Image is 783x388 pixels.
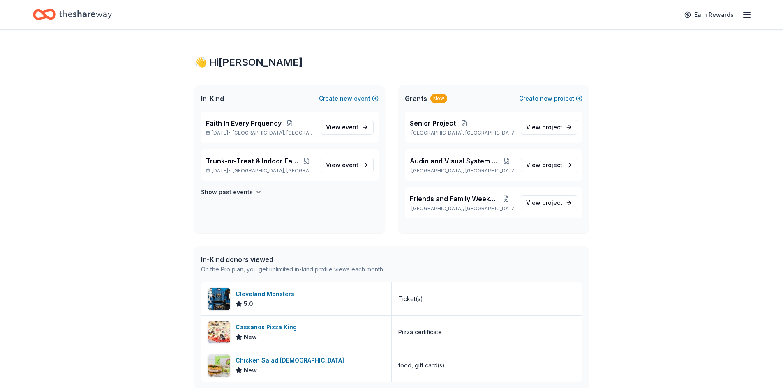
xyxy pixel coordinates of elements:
span: 5.0 [244,299,253,309]
img: Image for Chicken Salad Chick [208,354,230,377]
div: 👋 Hi [PERSON_NAME] [194,56,589,69]
p: [GEOGRAPHIC_DATA], [GEOGRAPHIC_DATA] [410,205,514,212]
div: food, gift card(s) [398,360,445,370]
div: Cleveland Monsters [236,289,298,299]
a: View event [321,158,374,172]
span: new [340,94,352,103]
span: Trunk-or-Treat & Indoor Fall Fest [206,156,299,166]
span: project [542,199,562,206]
span: View [326,160,358,170]
span: Faith In Every Frquency [206,118,282,128]
span: Friends and Family Weekend [410,194,499,204]
div: Chicken Salad [DEMOGRAPHIC_DATA] [236,356,347,365]
span: View [526,122,562,132]
span: new [540,94,552,103]
button: Createnewevent [319,94,379,103]
div: New [430,94,447,103]
div: Pizza certificate [398,327,442,337]
div: In-Kind donors viewed [201,255,384,264]
span: New [244,332,257,342]
span: Audio and Visual System Project [410,156,500,166]
span: Senior Project [410,118,456,128]
h4: Show past events [201,187,253,197]
span: View [526,160,562,170]
a: View project [521,195,577,210]
span: View [326,122,358,132]
span: [GEOGRAPHIC_DATA], [GEOGRAPHIC_DATA] [233,168,314,174]
div: Ticket(s) [398,294,423,304]
img: Image for Cleveland Monsters [208,288,230,310]
a: Home [33,5,112,24]
p: [GEOGRAPHIC_DATA], [GEOGRAPHIC_DATA] [410,168,514,174]
p: [GEOGRAPHIC_DATA], [GEOGRAPHIC_DATA] [410,130,514,136]
span: [GEOGRAPHIC_DATA], [GEOGRAPHIC_DATA] [233,130,314,136]
a: View project [521,120,577,135]
button: Createnewproject [519,94,582,103]
span: event [342,124,358,131]
div: Cassanos Pizza King [236,322,300,332]
span: project [542,161,562,168]
span: In-Kind [201,94,224,103]
span: New [244,365,257,375]
span: View [526,198,562,208]
span: Grants [405,94,427,103]
a: View event [321,120,374,135]
div: On the Pro plan, you get unlimited in-kind profile views each month. [201,264,384,274]
p: [DATE] • [206,130,314,136]
span: event [342,161,358,168]
img: Image for Cassanos Pizza King [208,321,230,343]
button: Show past events [201,187,262,197]
a: View project [521,158,577,172]
p: [DATE] • [206,168,314,174]
span: project [542,124,562,131]
a: Earn Rewards [679,7,739,22]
